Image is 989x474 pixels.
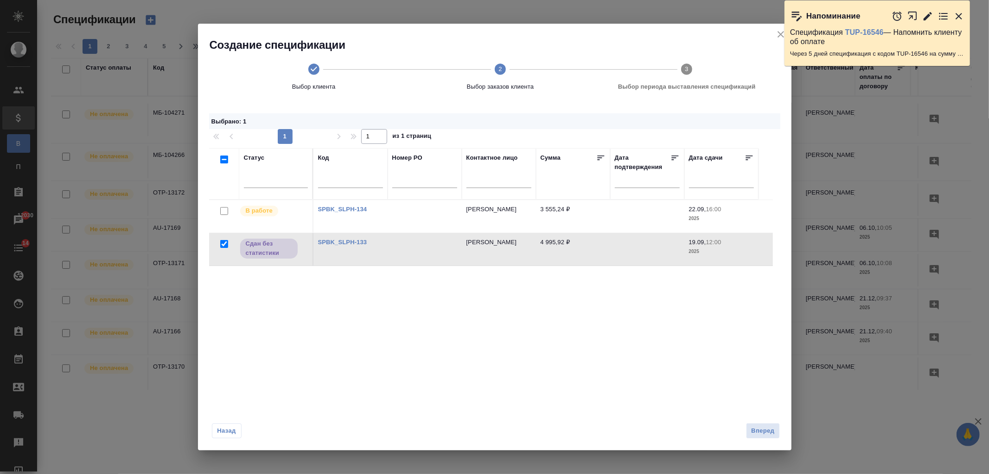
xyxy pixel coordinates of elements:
[466,153,518,162] div: Контактное лицо
[751,426,774,436] span: Вперед
[244,153,265,162] div: Статус
[393,130,432,144] span: из 1 страниц
[462,200,536,233] td: [PERSON_NAME]
[706,239,721,246] p: 12:00
[689,247,754,256] p: 2025
[246,206,273,215] p: В работе
[892,11,903,22] button: Отложить
[318,153,329,162] div: Код
[217,426,236,435] span: Назад
[536,233,610,266] td: 4 995,92 ₽
[211,118,247,125] span: Выбрано : 1
[318,239,367,246] a: SPBK_SLPH-133
[411,82,590,91] span: Выбор заказов клиента
[210,38,791,52] h2: Создание спецификации
[689,153,723,165] div: Дата сдачи
[790,28,964,46] p: Спецификация — Напомнить клиенту об оплате
[922,11,933,22] button: Редактировать
[541,153,561,165] div: Сумма
[746,423,779,439] button: Вперед
[689,206,706,213] p: 22.09,
[212,423,242,438] button: Назад
[318,206,367,213] a: SPBK_SLPH-134
[689,239,706,246] p: 19.09,
[224,82,403,91] span: Выбор клиента
[689,214,754,223] p: 2025
[615,153,670,172] div: Дата подтверждения
[953,11,964,22] button: Закрыть
[685,65,689,72] text: 3
[706,206,721,213] p: 16:00
[536,200,610,233] td: 3 555,24 ₽
[774,27,788,41] button: close
[907,6,918,26] button: Открыть в новой вкладке
[462,233,536,266] td: [PERSON_NAME]
[597,82,776,91] span: Выбор периода выставления спецификаций
[790,49,964,58] p: Через 5 дней спецификация с кодом TUP-16546 на сумму 100926.66 RUB будет просрочена
[246,239,292,258] p: Сдан без статистики
[392,153,422,162] div: Номер PO
[806,12,861,21] p: Напоминание
[938,11,949,22] button: Перейти в todo
[498,65,502,72] text: 2
[845,28,884,36] a: TUP-16546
